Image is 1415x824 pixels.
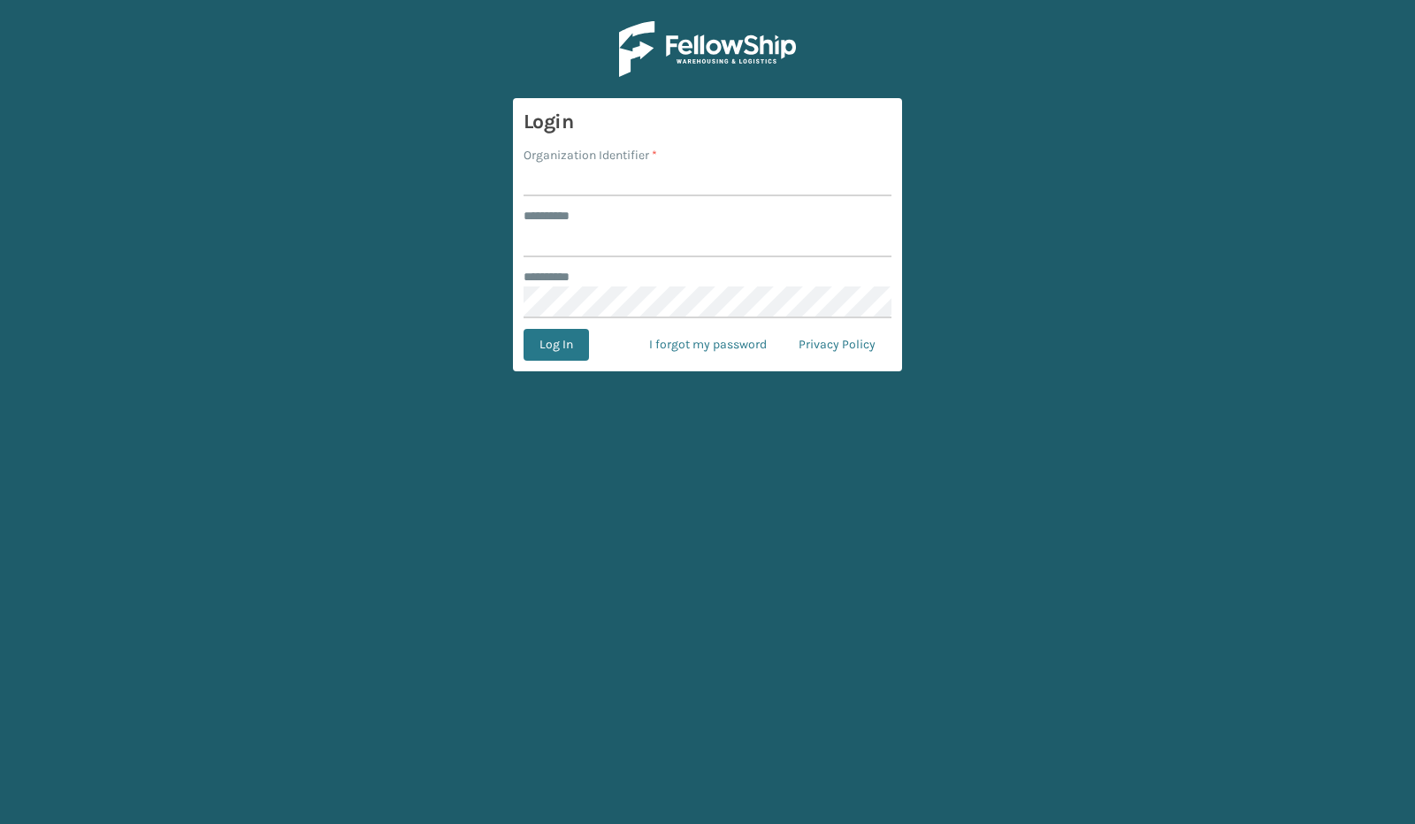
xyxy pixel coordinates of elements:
[524,329,589,361] button: Log In
[633,329,783,361] a: I forgot my password
[524,109,891,135] h3: Login
[619,21,796,77] img: Logo
[524,146,657,164] label: Organization Identifier
[783,329,891,361] a: Privacy Policy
